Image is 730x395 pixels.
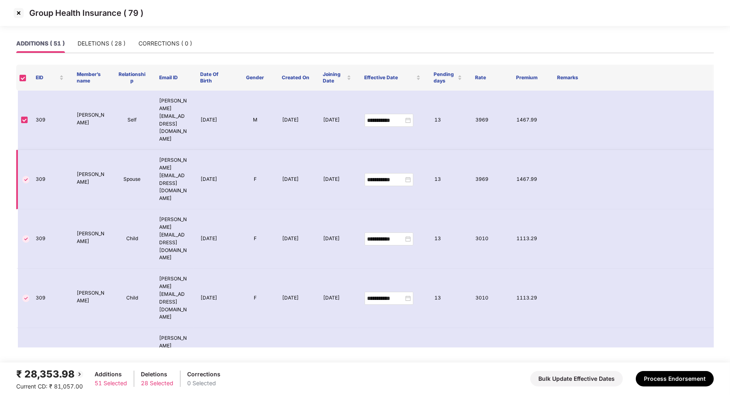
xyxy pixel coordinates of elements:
img: svg+xml;base64,PHN2ZyBpZD0iVGljay0zMngzMiIgeG1sbnM9Imh0dHA6Ly93d3cudzMub3JnLzIwMDAvc3ZnIiB3aWR0aD... [21,293,31,303]
td: [DATE] [317,269,358,328]
td: [DATE] [276,209,317,269]
button: Process Endorsement [636,371,714,386]
div: Deletions [141,370,173,379]
th: Pending days [427,65,468,91]
div: DELETIONS ( 28 ) [78,39,125,48]
td: [DATE] [194,91,235,150]
td: Spouse [112,150,153,209]
td: [DATE] [276,150,317,209]
th: Remarks [551,65,713,91]
td: M [235,91,276,150]
td: [PERSON_NAME][EMAIL_ADDRESS][DOMAIN_NAME] [153,91,194,150]
th: Member’s name [70,65,111,91]
td: [DATE] [276,328,317,387]
img: svg+xml;base64,PHN2ZyBpZD0iVGljay0zMngzMiIgeG1sbnM9Imh0dHA6Ly93d3cudzMub3JnLzIwMDAvc3ZnIiB3aWR0aD... [21,234,31,244]
td: Child [112,209,153,269]
td: 3969 [469,150,510,209]
td: 3010 [469,209,510,269]
th: Created On [275,65,316,91]
th: Email ID [153,65,194,91]
div: ₹ 28,353.98 [16,367,84,382]
td: 309 [29,269,70,328]
td: 309 [29,209,70,269]
td: [DATE] [276,91,317,150]
th: EID [29,65,70,91]
div: CORRECTIONS ( 0 ) [138,39,192,48]
td: F [235,269,276,328]
span: Joining Date [323,71,345,84]
div: Additions [95,370,127,379]
div: 28 Selected [141,379,173,388]
th: Rate [469,65,510,91]
td: 1113.29 [510,209,551,269]
td: [PERSON_NAME][EMAIL_ADDRESS][DOMAIN_NAME] [153,209,194,269]
td: F [235,150,276,209]
div: 51 Selected [95,379,127,388]
td: [DATE] [317,91,358,150]
div: 0 Selected [187,379,220,388]
td: Self [112,91,153,150]
td: 1467.99 [510,91,551,150]
td: 1113.29 [510,269,551,328]
td: [DATE] [317,150,358,209]
td: [DATE] [276,269,317,328]
td: 13 [428,328,469,387]
td: 13 [428,91,469,150]
td: 1467.99 [510,150,551,209]
button: Bulk Update Effective Dates [530,371,623,386]
td: [DATE] [194,209,235,269]
td: 3538.85 [510,328,551,387]
td: F [235,328,276,387]
th: Relationship [111,65,152,91]
td: F [235,209,276,269]
td: 13 [428,269,469,328]
td: [PERSON_NAME][EMAIL_ADDRESS][DOMAIN_NAME] [153,328,194,387]
td: Child [112,269,153,328]
td: Mother [112,328,153,387]
th: Effective Date [358,65,428,91]
td: [DATE] [194,150,235,209]
td: 3010 [469,269,510,328]
span: Current CD: ₹ 81,057.00 [16,383,83,390]
td: 13 [428,209,469,269]
td: [DATE] [194,328,235,387]
th: Date Of Birth [194,65,234,91]
p: [PERSON_NAME] [77,111,105,127]
img: svg+xml;base64,PHN2ZyBpZD0iVGljay0zMngzMiIgeG1sbnM9Imh0dHA6Ly93d3cudzMub3JnLzIwMDAvc3ZnIiB3aWR0aD... [21,175,31,184]
p: [PERSON_NAME] [77,171,105,186]
p: [PERSON_NAME] [77,289,105,305]
th: Gender [234,65,275,91]
td: [PERSON_NAME][EMAIL_ADDRESS][DOMAIN_NAME] [153,269,194,328]
td: 309 [29,150,70,209]
th: Premium [510,65,551,91]
td: [PERSON_NAME][EMAIL_ADDRESS][DOMAIN_NAME] [153,150,194,209]
span: EID [36,74,58,81]
p: [PERSON_NAME] [77,230,105,245]
td: 309 [29,328,70,387]
p: Group Health Insurance ( 79 ) [29,8,143,18]
span: Pending days [434,71,456,84]
div: Corrections [187,370,220,379]
td: [DATE] [317,209,358,269]
span: Effective Date [364,74,415,81]
img: svg+xml;base64,PHN2ZyBpZD0iQ3Jvc3MtMzJ4MzIiIHhtbG5zPSJodHRwOi8vd3d3LnczLm9yZy8yMDAwL3N2ZyIgd2lkdG... [12,7,25,20]
td: 309 [29,91,70,150]
td: [DATE] [317,328,358,387]
img: svg+xml;base64,PHN2ZyBpZD0iQmFjay0yMHgyMCIgeG1sbnM9Imh0dHA6Ly93d3cudzMub3JnLzIwMDAvc3ZnIiB3aWR0aD... [75,369,84,379]
td: 13 [428,150,469,209]
td: 3969 [469,91,510,150]
td: 9568 [469,328,510,387]
th: Joining Date [316,65,357,91]
td: [DATE] [194,269,235,328]
div: ADDITIONS ( 51 ) [16,39,65,48]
